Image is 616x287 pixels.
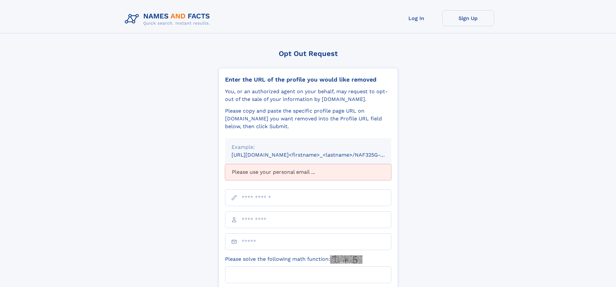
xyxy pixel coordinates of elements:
a: Log In [391,10,442,26]
label: Please solve the following math function: [225,255,362,264]
a: Sign Up [442,10,494,26]
div: Example: [232,143,385,151]
img: Logo Names and Facts [122,10,215,28]
div: Enter the URL of the profile you would like removed [225,76,391,83]
div: You, or an authorized agent on your behalf, may request to opt-out of the sale of your informatio... [225,88,391,103]
div: Please copy and paste the specific profile page URL on [DOMAIN_NAME] you want removed into the Pr... [225,107,391,130]
div: Please use your personal email ... [225,164,391,180]
small: [URL][DOMAIN_NAME]<firstname>_<lastname>/NAF325G-xxxxxxxx [232,152,404,158]
div: Opt Out Request [218,50,398,58]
